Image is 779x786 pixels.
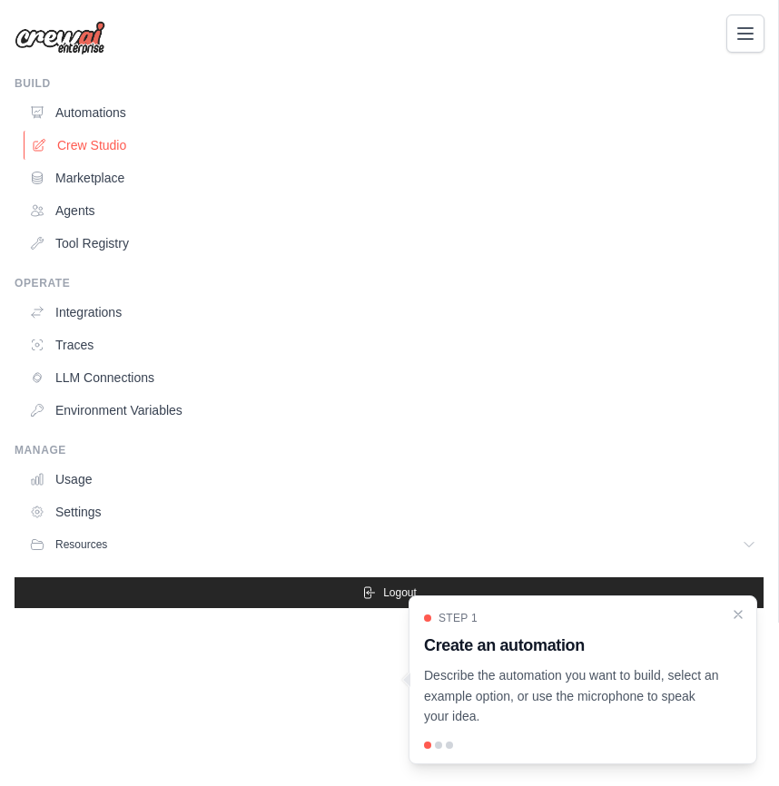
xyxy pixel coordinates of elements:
[24,131,765,160] a: Crew Studio
[15,276,764,290] div: Operate
[439,611,478,625] span: Step 1
[424,665,720,727] p: Describe the automation you want to build, select an example option, or use the microphone to spe...
[22,530,764,559] button: Resources
[22,465,764,494] a: Usage
[55,537,107,552] span: Resources
[22,396,764,425] a: Environment Variables
[22,298,764,327] a: Integrations
[22,98,764,127] a: Automations
[688,699,779,786] iframe: Chat Widget
[22,497,764,526] a: Settings
[383,585,417,600] span: Logout
[22,330,764,359] a: Traces
[15,443,764,457] div: Manage
[22,196,764,225] a: Agents
[15,21,105,55] img: Logo
[22,363,764,392] a: LLM Connections
[22,229,764,258] a: Tool Registry
[424,633,720,658] h3: Create an automation
[15,577,764,608] button: Logout
[726,15,764,53] button: Toggle navigation
[15,76,764,91] div: Build
[731,607,745,622] button: Close walkthrough
[22,163,764,192] a: Marketplace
